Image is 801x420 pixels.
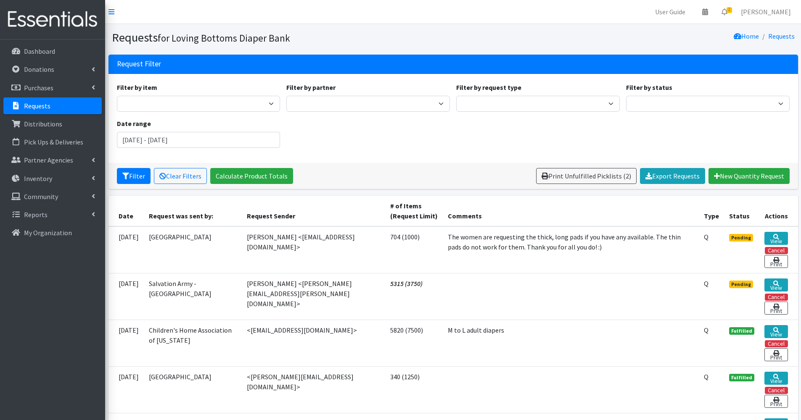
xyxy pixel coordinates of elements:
[144,226,242,273] td: [GEOGRAPHIC_DATA]
[704,279,708,288] abbr: Quantity
[117,60,161,68] h3: Request Filter
[3,79,102,96] a: Purchases
[24,156,73,164] p: Partner Agencies
[443,320,699,366] td: M to L adult diapers
[158,32,290,44] small: for Loving Bottoms Diaper Bank
[144,273,242,320] td: Salvation Army - [GEOGRAPHIC_DATA]
[3,61,102,78] a: Donations
[24,84,53,92] p: Purchases
[764,325,788,338] a: View
[626,82,672,92] label: Filter by status
[24,138,83,146] p: Pick Ups & Deliveries
[286,82,336,92] label: Filter by partner
[764,255,788,268] a: Print
[24,47,55,55] p: Dashboard
[765,387,788,394] button: Cancel
[765,294,788,301] button: Cancel
[24,192,58,201] p: Community
[108,196,144,226] th: Date
[108,366,144,413] td: [DATE]
[3,134,102,150] a: Pick Ups & Deliveries
[117,168,151,184] button: Filter
[3,206,102,223] a: Reports
[242,273,385,320] td: [PERSON_NAME] <[PERSON_NAME][EMAIL_ADDRESS][PERSON_NAME][DOMAIN_NAME]>
[24,210,48,219] p: Reports
[117,82,157,92] label: Filter by item
[764,348,788,361] a: Print
[3,188,102,205] a: Community
[117,118,151,129] label: Date range
[144,320,242,366] td: Children's Home Association of [US_STATE]
[24,228,72,237] p: My Organization
[715,3,734,20] a: 2
[727,7,732,13] span: 2
[242,320,385,366] td: <[EMAIL_ADDRESS][DOMAIN_NAME]>
[704,233,708,241] abbr: Quantity
[3,170,102,187] a: Inventory
[443,196,699,226] th: Comments
[3,224,102,241] a: My Organization
[764,278,788,291] a: View
[708,168,790,184] a: New Quantity Request
[385,273,443,320] td: 5315 (3750)
[242,196,385,226] th: Request Sender
[729,374,754,381] span: Fulfilled
[3,97,102,114] a: Requests
[24,174,52,183] p: Inventory
[242,226,385,273] td: [PERSON_NAME] <[EMAIL_ADDRESS][DOMAIN_NAME]>
[144,366,242,413] td: [GEOGRAPHIC_DATA]
[734,3,798,20] a: [PERSON_NAME]
[699,196,724,226] th: Type
[3,115,102,132] a: Distributions
[704,326,708,334] abbr: Quantity
[108,273,144,320] td: [DATE]
[385,366,443,413] td: 340 (1250)
[108,226,144,273] td: [DATE]
[764,302,788,315] a: Print
[3,5,102,34] img: HumanEssentials
[729,234,753,241] span: Pending
[3,152,102,168] a: Partner Agencies
[704,373,708,381] abbr: Quantity
[734,32,759,40] a: Home
[385,196,443,226] th: # of Items (Request Limit)
[765,247,788,254] button: Cancel
[385,226,443,273] td: 704 (1000)
[729,281,753,288] span: Pending
[729,327,754,335] span: Fulfilled
[108,320,144,366] td: [DATE]
[648,3,692,20] a: User Guide
[154,168,207,184] a: Clear Filters
[210,168,293,184] a: Calculate Product Totals
[724,196,759,226] th: Status
[24,120,62,128] p: Distributions
[242,366,385,413] td: <[PERSON_NAME][EMAIL_ADDRESS][DOMAIN_NAME]>
[764,372,788,385] a: View
[764,395,788,408] a: Print
[759,196,798,226] th: Actions
[144,196,242,226] th: Request was sent by:
[117,132,280,148] input: January 1, 2011 - December 31, 2011
[3,43,102,60] a: Dashboard
[640,168,705,184] a: Export Requests
[443,226,699,273] td: The women are requesting the thick, long pads if you have any available. The thin pads do not wor...
[536,168,637,184] a: Print Unfulfilled Picklists (2)
[385,320,443,366] td: 5820 (7500)
[768,32,795,40] a: Requests
[456,82,521,92] label: Filter by request type
[765,340,788,347] button: Cancel
[24,65,54,73] p: Donations
[764,232,788,245] a: View
[112,30,450,45] h1: Requests
[24,102,50,110] p: Requests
